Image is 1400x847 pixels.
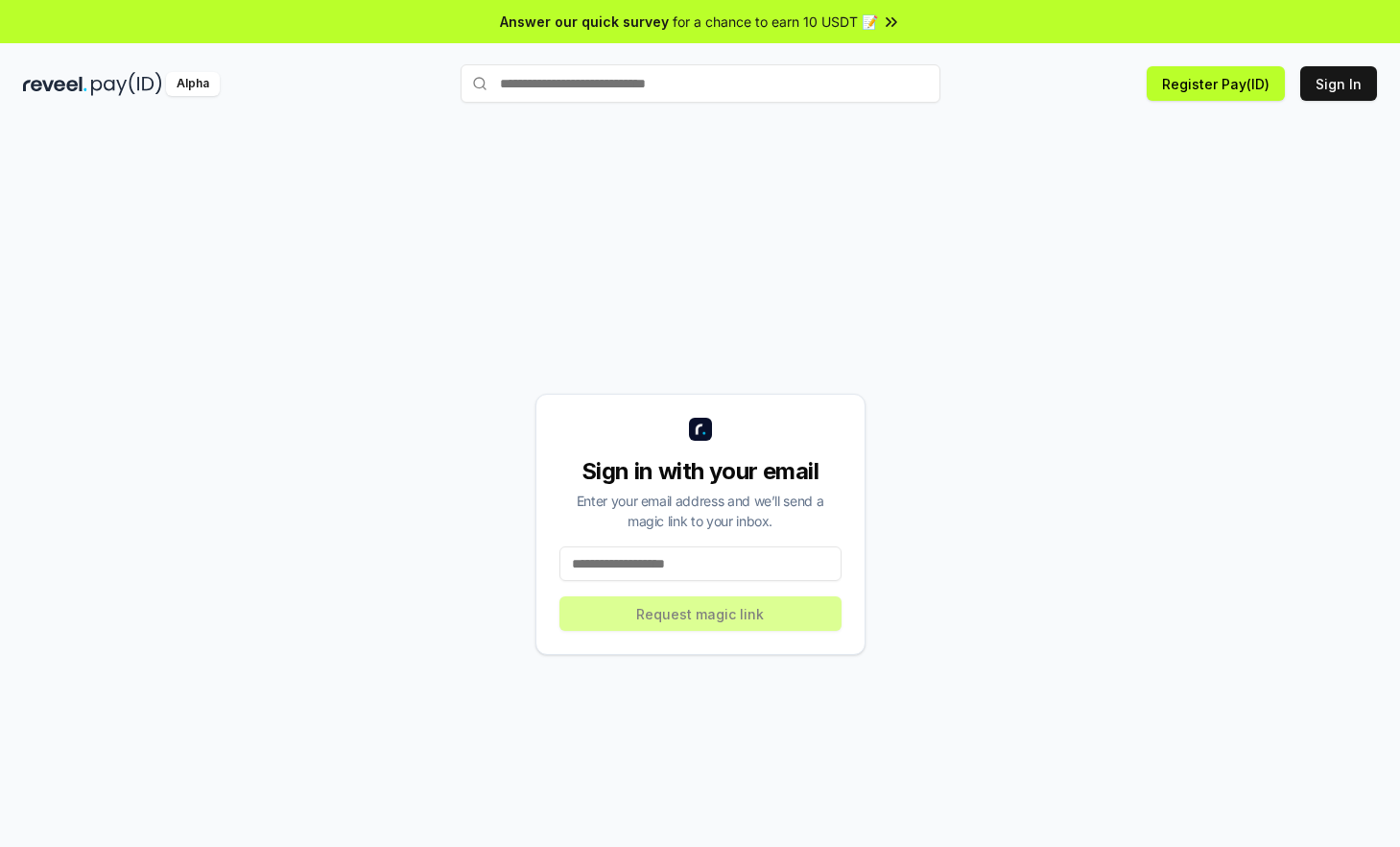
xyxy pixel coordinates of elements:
div: Alpha [166,72,220,96]
img: pay_id [91,72,162,96]
span: for a chance to earn 10 USDT 📝 [673,12,878,32]
div: Sign in with your email [559,456,842,487]
span: Answer our quick survey [500,12,669,32]
button: Sign In [1300,66,1377,101]
button: Register Pay(ID) [1147,66,1285,101]
img: logo_small [689,418,712,441]
img: reveel_dark [23,72,87,96]
div: Enter your email address and we’ll send a magic link to your inbox. [559,491,842,531]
